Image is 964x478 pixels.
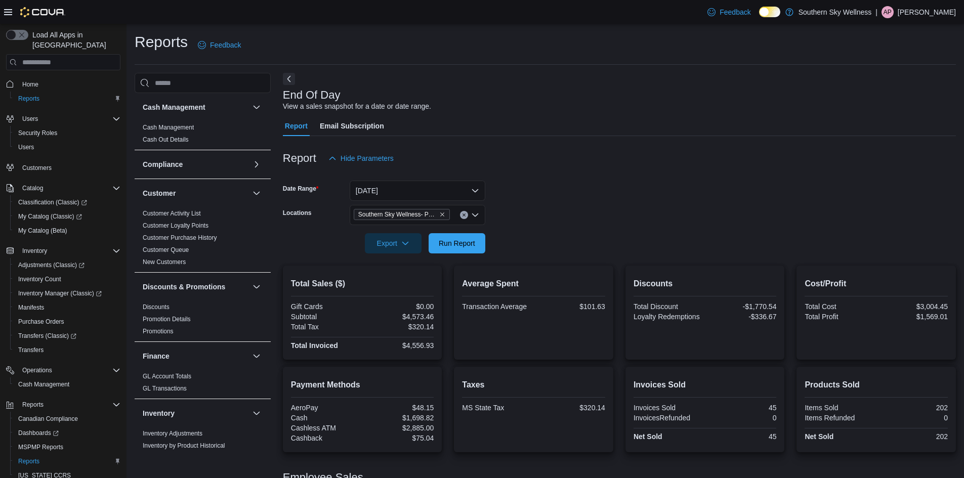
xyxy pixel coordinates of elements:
[10,224,124,238] button: My Catalog (Beta)
[143,315,191,323] span: Promotion Details
[143,102,248,112] button: Cash Management
[143,222,208,229] a: Customer Loyalty Points
[707,313,776,321] div: -$336.67
[2,181,124,195] button: Catalog
[320,116,384,136] span: Email Subscription
[878,302,948,311] div: $3,004.45
[634,278,777,290] h2: Discounts
[18,143,34,151] span: Users
[878,414,948,422] div: 0
[22,184,43,192] span: Catalog
[18,303,44,312] span: Manifests
[18,346,44,354] span: Transfers
[462,302,531,311] div: Transaction Average
[2,244,124,258] button: Inventory
[283,185,319,193] label: Date Range
[143,385,187,392] a: GL Transactions
[143,234,217,242] span: Customer Purchase History
[634,414,703,422] div: InvoicesRefunded
[135,301,271,341] div: Discounts & Promotions
[143,136,189,144] span: Cash Out Details
[18,261,85,269] span: Adjustments (Classic)
[28,30,120,50] span: Load All Apps in [GEOGRAPHIC_DATA]
[143,222,208,230] span: Customer Loyalty Points
[143,246,189,254] span: Customer Queue
[18,399,48,411] button: Reports
[143,303,170,311] span: Discounts
[720,7,750,17] span: Feedback
[143,258,186,266] a: New Customers
[707,432,776,441] div: 45
[291,341,338,350] strong: Total Invoiced
[634,404,703,412] div: Invoices Sold
[250,350,263,362] button: Finance
[14,344,120,356] span: Transfers
[143,316,191,323] a: Promotion Details
[805,302,874,311] div: Total Cost
[14,273,120,285] span: Inventory Count
[18,95,39,103] span: Reports
[884,6,892,18] span: AP
[14,93,44,105] a: Reports
[135,32,188,52] h1: Reports
[354,209,450,220] span: Southern Sky Wellness- Pearl
[18,212,82,221] span: My Catalog (Classic)
[634,313,703,321] div: Loyalty Redemptions
[878,313,948,321] div: $1,569.01
[10,272,124,286] button: Inventory Count
[805,432,833,441] strong: Net Sold
[471,211,479,219] button: Open list of options
[143,159,248,169] button: Compliance
[291,379,434,391] h2: Payment Methods
[143,384,187,393] span: GL Transactions
[143,210,201,217] a: Customer Activity List
[365,233,422,253] button: Export
[291,278,434,290] h2: Total Sales ($)
[250,187,263,199] button: Customer
[707,414,776,422] div: 0
[291,434,360,442] div: Cashback
[14,225,120,237] span: My Catalog (Beta)
[14,259,120,271] span: Adjustments (Classic)
[14,141,120,153] span: Users
[22,401,44,409] span: Reports
[707,404,776,412] div: 45
[291,424,360,432] div: Cashless ATM
[18,289,102,297] span: Inventory Manager (Classic)
[22,115,38,123] span: Users
[805,404,874,412] div: Items Sold
[10,209,124,224] a: My Catalog (Classic)
[143,159,183,169] h3: Compliance
[805,379,948,391] h2: Products Sold
[143,246,189,253] a: Customer Queue
[18,275,61,283] span: Inventory Count
[22,247,47,255] span: Inventory
[18,245,120,257] span: Inventory
[291,313,360,321] div: Subtotal
[364,302,434,311] div: $0.00
[14,330,80,342] a: Transfers (Classic)
[10,454,124,468] button: Reports
[10,286,124,300] a: Inventory Manager (Classic)
[18,429,59,437] span: Dashboards
[10,377,124,392] button: Cash Management
[371,233,415,253] span: Export
[14,301,120,314] span: Manifests
[143,282,248,292] button: Discounts & Promotions
[18,77,120,90] span: Home
[14,287,106,299] a: Inventory Manager (Classic)
[18,399,120,411] span: Reports
[18,457,39,465] span: Reports
[143,351,248,361] button: Finance
[634,432,662,441] strong: Net Sold
[14,441,67,453] a: MSPMP Reports
[10,258,124,272] a: Adjustments (Classic)
[341,153,394,163] span: Hide Parameters
[462,278,605,290] h2: Average Spent
[143,234,217,241] a: Customer Purchase History
[536,302,605,311] div: $101.63
[14,455,44,467] a: Reports
[250,407,263,419] button: Inventory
